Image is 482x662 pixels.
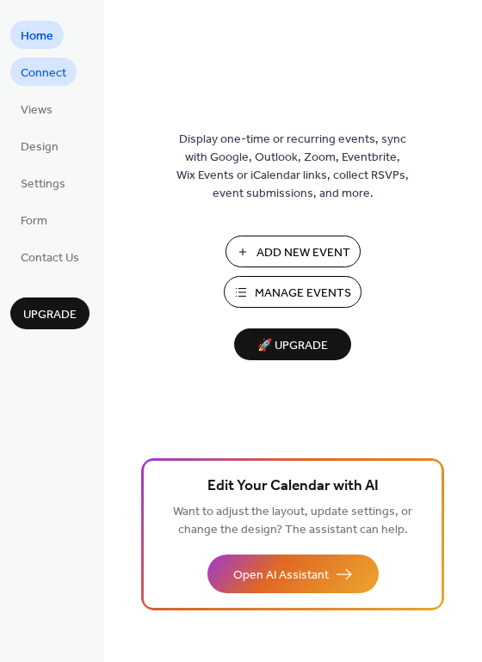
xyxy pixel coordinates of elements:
button: Open AI Assistant [207,555,379,593]
span: Design [21,138,59,156]
a: Connect [10,58,77,86]
a: Contact Us [10,242,90,271]
button: Add New Event [226,236,361,267]
span: Manage Events [255,285,351,303]
a: Home [10,21,64,49]
span: Views [21,101,53,120]
a: Settings [10,169,76,197]
span: Display one-time or recurring events, sync with Google, Outlook, Zoom, Eventbrite, Wix Events or ... [176,131,409,203]
span: 🚀 Upgrade [244,334,341,358]
a: Design [10,132,69,160]
span: Home [21,28,53,46]
button: Manage Events [224,276,361,308]
span: Want to adjust the layout, update settings, or change the design? The assistant can help. [173,500,412,542]
span: Settings [21,175,65,193]
a: Form [10,205,58,234]
span: Add New Event [256,244,350,262]
span: Open AI Assistant [233,567,329,585]
span: Connect [21,64,66,83]
button: Upgrade [10,297,90,329]
span: Form [21,212,47,230]
span: Contact Us [21,249,79,267]
button: 🚀 Upgrade [234,328,351,360]
a: Views [10,95,63,123]
span: Upgrade [23,306,77,324]
span: Edit Your Calendar with AI [207,475,379,499]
